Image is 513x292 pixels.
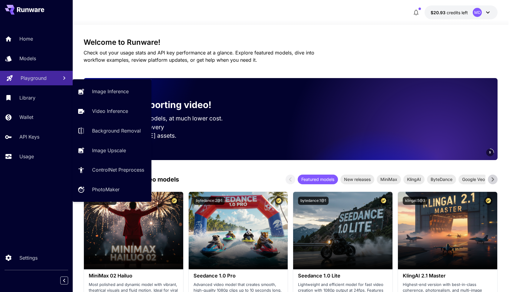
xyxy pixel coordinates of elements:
[379,197,388,205] button: Certified Model – Vetted for best performance and includes a commercial license.
[377,176,401,182] span: MiniMax
[84,38,498,47] h3: Welcome to Runware!
[484,197,492,205] button: Certified Model – Vetted for best performance and includes a commercial license.
[73,123,151,138] a: Background Removal
[275,197,283,205] button: Certified Model – Vetted for best performance and includes a commercial license.
[73,182,151,197] a: PhotoMaker
[427,176,456,182] span: ByteDance
[431,9,468,16] div: $20.93347
[403,176,425,182] span: KlingAI
[189,192,288,269] img: alt
[92,166,144,173] p: ControlNet Preprocess
[92,107,128,115] p: Video Inference
[489,150,491,155] span: 5
[19,35,33,42] p: Home
[19,133,39,140] p: API Keys
[447,10,468,15] span: credits left
[19,153,34,160] p: Usage
[458,176,488,182] span: Google Veo
[73,162,151,177] a: ControlNet Preprocess
[93,123,234,140] p: Save up to $500 for every 1000 [PERSON_NAME] assets.
[60,277,68,284] button: Collapse sidebar
[84,50,314,63] span: Check out your usage stats and API key performance at a glance. Explore featured models, dive int...
[19,113,33,121] p: Wallet
[92,127,141,134] p: Background Removal
[298,176,338,182] span: Featured models
[89,273,178,279] h3: MiniMax 02 Hailuo
[298,197,329,205] button: bytedance:1@1
[19,55,36,62] p: Models
[403,197,428,205] button: klingai:5@3
[398,192,497,269] img: alt
[73,84,151,99] a: Image Inference
[21,74,47,82] p: Playground
[431,10,447,15] span: $20.93
[92,88,129,95] p: Image Inference
[298,273,388,279] h3: Seedance 1.0 Lite
[65,275,73,286] div: Collapse sidebar
[19,94,35,101] p: Library
[19,254,38,261] p: Settings
[84,192,183,269] img: alt
[110,98,211,112] p: Now supporting video!
[473,8,482,17] div: MD
[73,104,151,119] a: Video Inference
[194,197,225,205] button: bytedance:2@1
[92,186,120,193] p: PhotoMaker
[403,273,492,279] h3: KlingAI 2.1 Master
[73,143,151,158] a: Image Upscale
[194,273,283,279] h3: Seedance 1.0 Pro
[92,147,126,154] p: Image Upscale
[293,192,392,269] img: alt
[425,5,498,19] button: $20.93347
[170,197,178,205] button: Certified Model – Vetted for best performance and includes a commercial license.
[93,114,234,123] p: Run the best video models, at much lower cost.
[340,176,374,182] span: New releases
